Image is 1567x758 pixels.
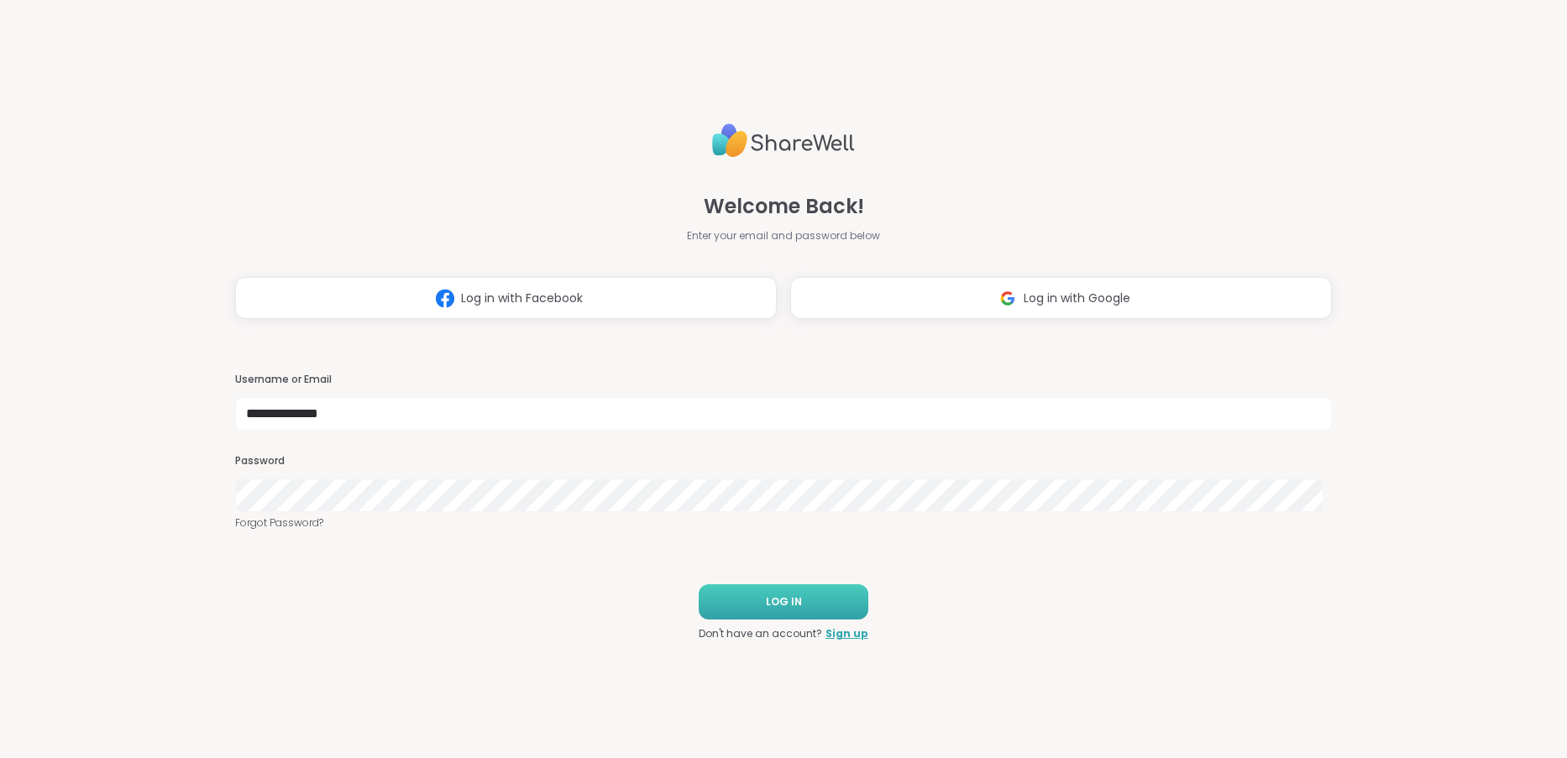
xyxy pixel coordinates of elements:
[704,191,864,222] span: Welcome Back!
[687,228,880,243] span: Enter your email and password below
[992,283,1024,314] img: ShareWell Logomark
[235,515,1332,531] a: Forgot Password?
[825,626,868,641] a: Sign up
[235,454,1332,468] h3: Password
[1024,290,1130,307] span: Log in with Google
[712,117,855,165] img: ShareWell Logo
[235,277,777,319] button: Log in with Facebook
[235,373,1332,387] h3: Username or Email
[699,626,822,641] span: Don't have an account?
[699,584,868,619] button: LOG IN
[429,283,461,314] img: ShareWell Logomark
[461,290,583,307] span: Log in with Facebook
[790,277,1332,319] button: Log in with Google
[766,594,802,609] span: LOG IN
